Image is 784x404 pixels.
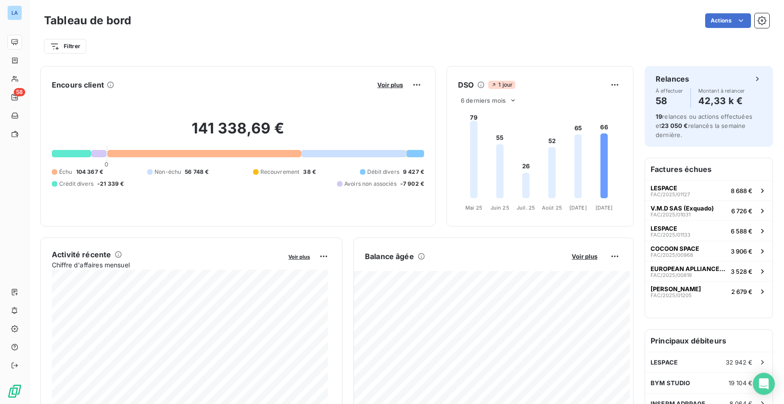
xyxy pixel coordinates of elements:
[286,252,313,260] button: Voir plus
[572,253,597,260] span: Voir plus
[731,268,752,275] span: 3 528 €
[52,260,282,270] span: Chiffre d'affaires mensuel
[651,252,693,258] span: FAC/2025/00968
[651,379,690,387] span: BYM STUDIO
[656,88,683,94] span: À effectuer
[367,168,399,176] span: Débit divers
[7,6,22,20] div: LA
[596,205,613,211] tspan: [DATE]
[645,330,773,352] h6: Principaux débiteurs
[731,227,752,235] span: 6 588 €
[491,205,509,211] tspan: Juin 25
[731,288,752,295] span: 2 679 €
[569,205,587,211] tspan: [DATE]
[344,180,397,188] span: Avoirs non associés
[656,113,752,138] span: relances ou actions effectuées et relancés la semaine dernière.
[365,251,414,262] h6: Balance âgée
[59,180,94,188] span: Crédit divers
[458,79,474,90] h6: DSO
[52,119,424,147] h2: 141 338,69 €
[569,252,600,260] button: Voir plus
[645,221,773,241] button: LESPACEFAC/2025/011336 588 €
[52,249,111,260] h6: Activité récente
[656,113,662,120] span: 19
[651,359,678,366] span: LESPACE
[645,200,773,221] button: V.M.D SAS (Exquado)FAC/2025/010316 726 €
[731,207,752,215] span: 6 726 €
[656,73,689,84] h6: Relances
[698,94,745,108] h4: 42,33 k €
[651,265,727,272] span: EUROPEAN APLLIANCES FRANCE SAS
[645,241,773,261] button: COCOON SPACEFAC/2025/009683 906 €
[651,232,690,238] span: FAC/2025/01133
[753,373,775,395] div: Open Intercom Messenger
[517,205,535,211] tspan: Juil. 25
[726,359,752,366] span: 32 942 €
[645,180,773,200] button: LESPACEFAC/2025/011278 688 €
[651,205,714,212] span: V.M.D SAS (Exquado)
[97,180,124,188] span: -21 339 €
[731,187,752,194] span: 8 688 €
[76,168,103,176] span: 104 367 €
[461,97,506,104] span: 6 derniers mois
[651,245,699,252] span: COCOON SPACE
[645,158,773,180] h6: Factures échues
[645,281,773,301] button: [PERSON_NAME]FAC/2025/012052 679 €
[651,285,701,293] span: [PERSON_NAME]
[44,12,131,29] h3: Tableau de bord
[377,81,403,89] span: Voir plus
[288,254,310,260] span: Voir plus
[645,261,773,281] button: EUROPEAN APLLIANCES FRANCE SASFAC/2025/008193 528 €
[651,212,690,217] span: FAC/2025/01031
[7,384,22,398] img: Logo LeanPay
[44,39,86,54] button: Filtrer
[656,94,683,108] h4: 58
[542,205,562,211] tspan: Août 25
[705,13,751,28] button: Actions
[651,225,677,232] span: LESPACE
[185,168,209,176] span: 56 748 €
[729,379,752,387] span: 19 104 €
[465,205,482,211] tspan: Mai 25
[651,192,690,197] span: FAC/2025/01127
[651,272,692,278] span: FAC/2025/00819
[651,293,692,298] span: FAC/2025/01205
[400,180,424,188] span: -7 902 €
[661,122,688,129] span: 23 050 €
[375,81,406,89] button: Voir plus
[698,88,745,94] span: Montant à relancer
[105,160,108,168] span: 0
[52,79,104,90] h6: Encours client
[651,184,677,192] span: LESPACE
[14,88,25,96] span: 58
[303,168,316,176] span: 38 €
[59,168,72,176] span: Échu
[488,81,515,89] span: 1 jour
[155,168,181,176] span: Non-échu
[260,168,300,176] span: Recouvrement
[403,168,424,176] span: 9 427 €
[731,248,752,255] span: 3 906 €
